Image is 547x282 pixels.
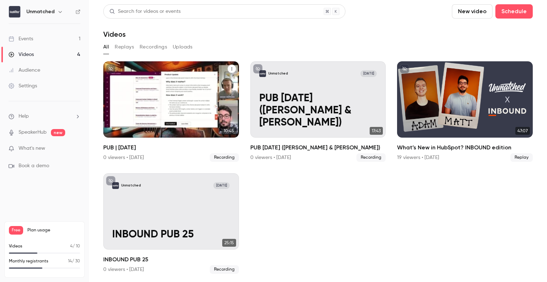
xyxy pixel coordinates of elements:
[400,64,409,73] button: unpublished
[222,127,236,135] span: 10:45
[9,243,22,250] p: Videos
[72,145,80,152] iframe: Noticeable Trigger
[103,61,239,162] li: PUB | 26th Sept 25
[103,30,126,39] h1: Videos
[103,255,239,264] h2: INBOUND PUB 25
[109,8,181,15] div: Search for videos or events
[103,266,144,273] div: 0 viewers • [DATE]
[19,162,49,170] span: Book a demo
[70,243,80,250] p: / 10
[452,4,493,19] button: New video
[397,154,439,161] div: 19 viewers • [DATE]
[259,92,377,129] p: PUB [DATE] ([PERSON_NAME] & [PERSON_NAME])
[360,70,377,77] span: [DATE]
[9,226,23,235] span: Free
[397,143,533,152] h2: What’s New in HubSpot? INBOUND edition
[250,61,386,162] li: PUB 19/09/2025 (Adam & Dan)
[210,265,239,274] span: Recording
[103,4,533,278] section: Videos
[103,173,239,274] a: INBOUND PUB 25Unmatched[DATE]INBOUND PUB 2525:15INBOUND PUB 250 viewers • [DATE]Recording
[495,4,533,19] button: Schedule
[115,41,134,53] button: Replays
[9,67,40,74] div: Audience
[112,229,230,241] p: INBOUND PUB 25
[356,153,386,162] span: Recording
[121,183,141,188] p: Unmatched
[26,8,54,15] h6: Unmatched
[70,244,73,248] span: 4
[213,182,230,189] span: [DATE]
[397,61,533,162] a: 47:07What’s New in HubSpot? INBOUND edition19 viewers • [DATE]Replay
[27,227,80,233] span: Plan usage
[19,113,29,120] span: Help
[515,127,530,135] span: 47:07
[9,6,20,17] img: Unmatched
[210,153,239,162] span: Recording
[106,176,115,185] button: unpublished
[9,258,48,265] p: Monthly registrants
[103,154,144,161] div: 0 viewers • [DATE]
[19,129,47,136] a: SpeakerHub
[103,61,533,274] ul: Videos
[259,70,266,77] img: PUB 19/09/2025 (Adam & Dan)
[250,154,291,161] div: 0 viewers • [DATE]
[140,41,167,53] button: Recordings
[51,129,65,136] span: new
[68,259,72,263] span: 14
[397,61,533,162] li: What’s New in HubSpot? INBOUND edition
[370,127,383,135] span: 17:43
[103,61,239,162] a: 10:45PUB | [DATE]0 viewers • [DATE]Recording
[112,182,119,189] img: INBOUND PUB 25
[103,173,239,274] li: INBOUND PUB 25
[9,35,33,42] div: Events
[19,145,45,152] span: What's new
[9,51,34,58] div: Videos
[173,41,193,53] button: Uploads
[106,64,115,73] button: unpublished
[268,71,288,76] p: Unmatched
[222,239,236,247] span: 25:15
[103,143,239,152] h2: PUB | [DATE]
[68,258,80,265] p: / 30
[9,113,80,120] li: help-dropdown-opener
[253,64,262,73] button: unpublished
[510,153,533,162] span: Replay
[103,41,109,53] button: All
[9,82,37,89] div: Settings
[250,61,386,162] a: PUB 19/09/2025 (Adam & Dan)Unmatched[DATE]PUB [DATE] ([PERSON_NAME] & [PERSON_NAME])17:43PUB [DAT...
[250,143,386,152] h2: PUB [DATE] ([PERSON_NAME] & [PERSON_NAME])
